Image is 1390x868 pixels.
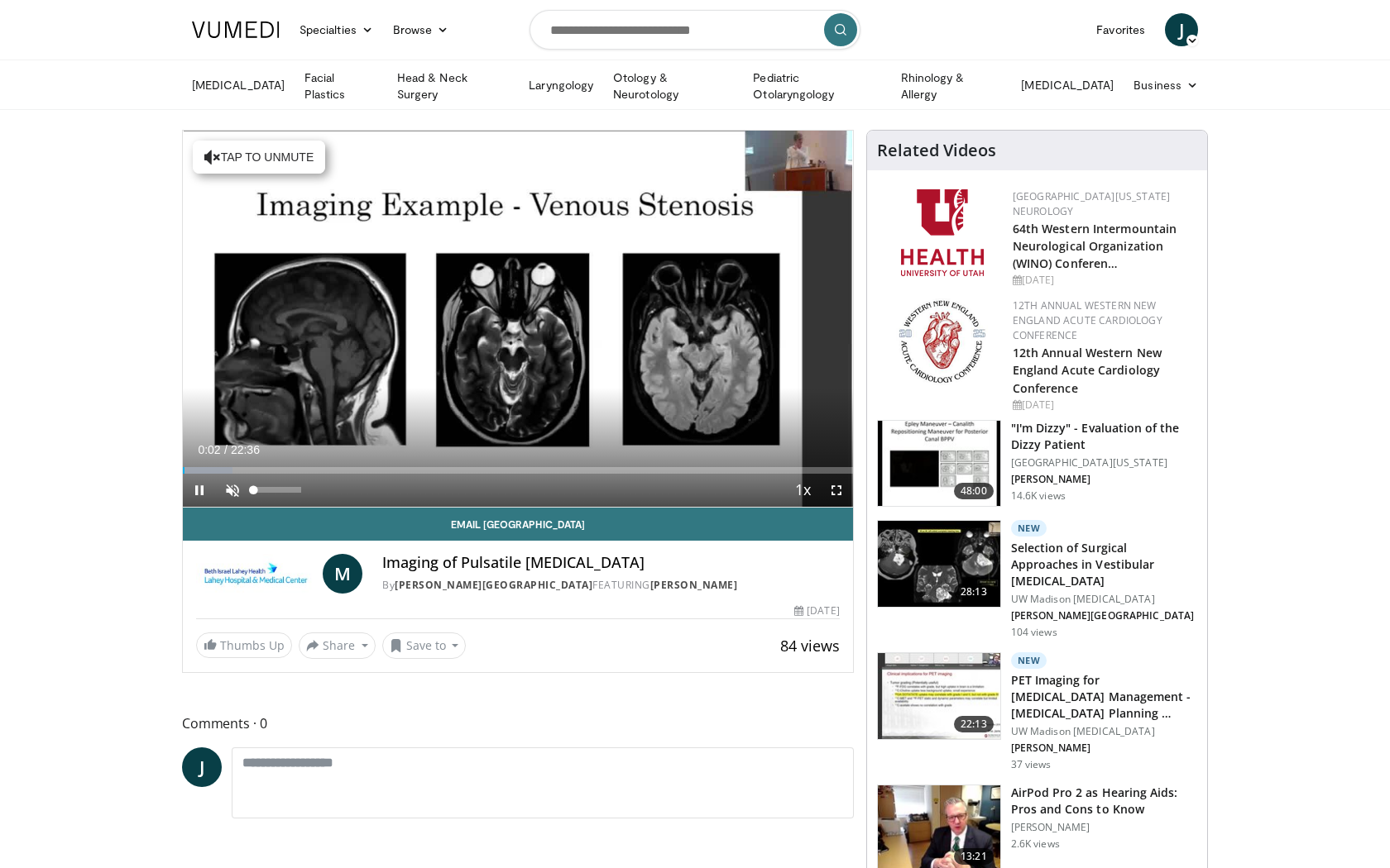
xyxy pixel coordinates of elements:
img: Lahey Hospital & Medical Center [196,554,316,594]
a: [GEOGRAPHIC_DATA][US_STATE] Neurology [1013,189,1171,218]
p: 37 views [1011,758,1052,771]
a: Head & Neck Surgery [387,69,519,103]
h3: AirPod Pro 2 as Hearing Aids: Pros and Cons to Know [1011,785,1197,818]
img: 5373e1fe-18ae-47e7-ad82-0c604b173657.150x105_q85_crop-smart_upscale.jpg [878,421,1000,507]
span: 22:36 [231,443,260,456]
div: Progress Bar [183,467,853,474]
p: New [1011,652,1047,669]
span: Comments 0 [182,713,854,734]
a: 12th Annual Western New England Acute Cardiology Conference [1013,298,1162,342]
a: [PERSON_NAME] [650,578,738,592]
img: 95682de8-e5df-4f0b-b2ef-b28e4a24467c.150x105_q85_crop-smart_upscale.jpg [878,521,1000,607]
p: [PERSON_NAME] [1011,473,1197,486]
p: [PERSON_NAME][GEOGRAPHIC_DATA] [1011,609,1197,622]
a: J [1165,13,1198,46]
a: Otology & Neurotology [603,69,743,103]
div: Volume Level [253,487,300,493]
button: Tap to unmute [193,141,325,174]
div: By FEATURING [382,578,839,593]
button: Fullscreen [820,474,853,507]
video-js: Video Player [183,131,853,508]
a: Pediatric Otolaryngology [743,69,890,103]
img: VuMedi Logo [192,21,280,38]
a: [PERSON_NAME][GEOGRAPHIC_DATA] [395,578,592,592]
input: Search topics, interventions [530,10,860,50]
a: [MEDICAL_DATA] [182,69,295,102]
img: 278948ba-f234-4894-bc6b-031609f237f2.150x105_q85_crop-smart_upscale.jpg [878,653,1000,739]
p: UW Madison [MEDICAL_DATA] [1011,725,1197,738]
p: UW Madison [MEDICAL_DATA] [1011,593,1197,606]
p: 14.6K views [1011,489,1066,503]
p: 104 views [1011,626,1057,639]
a: Specialties [290,13,383,46]
h3: PET Imaging for [MEDICAL_DATA] Management - [MEDICAL_DATA] Planning … [1011,672,1197,722]
a: M [323,554,362,594]
a: J [182,747,222,787]
img: f6362829-b0a3-407d-a044-59546adfd345.png.150x105_q85_autocrop_double_scale_upscale_version-0.2.png [901,189,984,276]
p: 2.6K views [1011,837,1060,851]
div: [DATE] [1013,273,1194,288]
a: Thumbs Up [196,632,292,658]
h4: Imaging of Pulsatile [MEDICAL_DATA] [382,554,839,572]
a: 22:13 New PET Imaging for [MEDICAL_DATA] Management - [MEDICAL_DATA] Planning … UW Madison [MEDIC... [877,652,1197,771]
a: 28:13 New Selection of Surgical Approaches in Vestibular [MEDICAL_DATA] UW Madison [MEDICAL_DATA]... [877,520,1197,639]
a: Laryngology [519,69,603,102]
a: Facial Plastics [295,69,387,103]
a: Email [GEOGRAPHIC_DATA] [183,508,853,541]
img: 0954f259-7907-4053-a817-32a96463ecc8.png.150x105_q85_autocrop_double_scale_upscale_version-0.2.png [896,298,988,385]
button: Save to [382,632,467,659]
h4: Related Videos [877,141,996,160]
h3: Selection of Surgical Approaches in Vestibular [MEDICAL_DATA] [1011,540,1197,589]
span: / [224,443,228,456]
span: 48:00 [954,483,994,499]
a: Browse [383,13,459,46]
button: Unmute [216,474,249,507]
p: [PERSON_NAME] [1011,742,1197,755]
button: Share [299,632,376,659]
span: 22:13 [954,716,994,732]
span: 84 views [780,636,840,656]
a: [MEDICAL_DATA] [1011,69,1124,102]
button: Playback Rate [787,474,820,507]
button: Pause [183,474,216,507]
a: Favorites [1086,13,1155,46]
span: 28:13 [954,584,994,600]
span: 0:02 [198,443,220,456]
p: New [1011,520,1047,537]
span: 13:21 [954,848,994,865]
a: 64th Western Intermountain Neurological Organization (WINO) Conferen… [1013,221,1177,271]
a: Rhinology & Allergy [891,69,1012,103]
p: [PERSON_NAME] [1011,821,1197,834]
a: 12th Annual Western New England Acute Cardiology Conference [1013,345,1162,395]
p: [GEOGRAPHIC_DATA][US_STATE] [1011,456,1197,470]
h3: "I'm Dizzy" - Evaluation of the Dizzy Patient [1011,420,1197,453]
a: 48:00 "I'm Dizzy" - Evaluation of the Dizzy Patient [GEOGRAPHIC_DATA][US_STATE] [PERSON_NAME] 14.... [877,420,1197,508]
div: [DATE] [1013,398,1194,413]
a: Business [1124,69,1208,102]
div: [DATE] [794,603,839,618]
